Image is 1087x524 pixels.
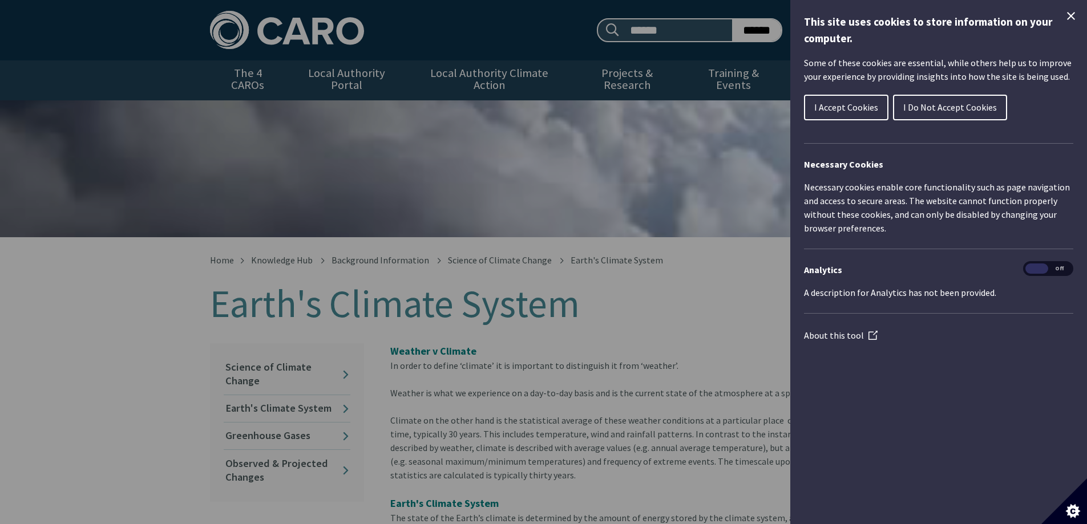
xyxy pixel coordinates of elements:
[1048,263,1071,274] span: Off
[893,95,1007,120] button: I Do Not Accept Cookies
[804,330,878,341] a: About this tool
[1064,9,1078,23] button: Close Cookie Control
[804,180,1073,235] p: Necessary cookies enable core functionality such as page navigation and access to secure areas. T...
[1025,263,1048,274] span: On
[804,14,1073,47] h1: This site uses cookies to store information on your computer.
[1041,478,1087,524] button: Set cookie preferences
[804,95,888,120] button: I Accept Cookies
[903,101,997,113] span: I Do Not Accept Cookies
[804,56,1073,83] p: Some of these cookies are essential, while others help us to improve your experience by providing...
[804,157,1073,171] h2: Necessary Cookies
[814,101,878,113] span: I Accept Cookies
[804,263,1073,277] h3: Analytics
[804,286,1073,299] p: A description for Analytics has not been provided.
